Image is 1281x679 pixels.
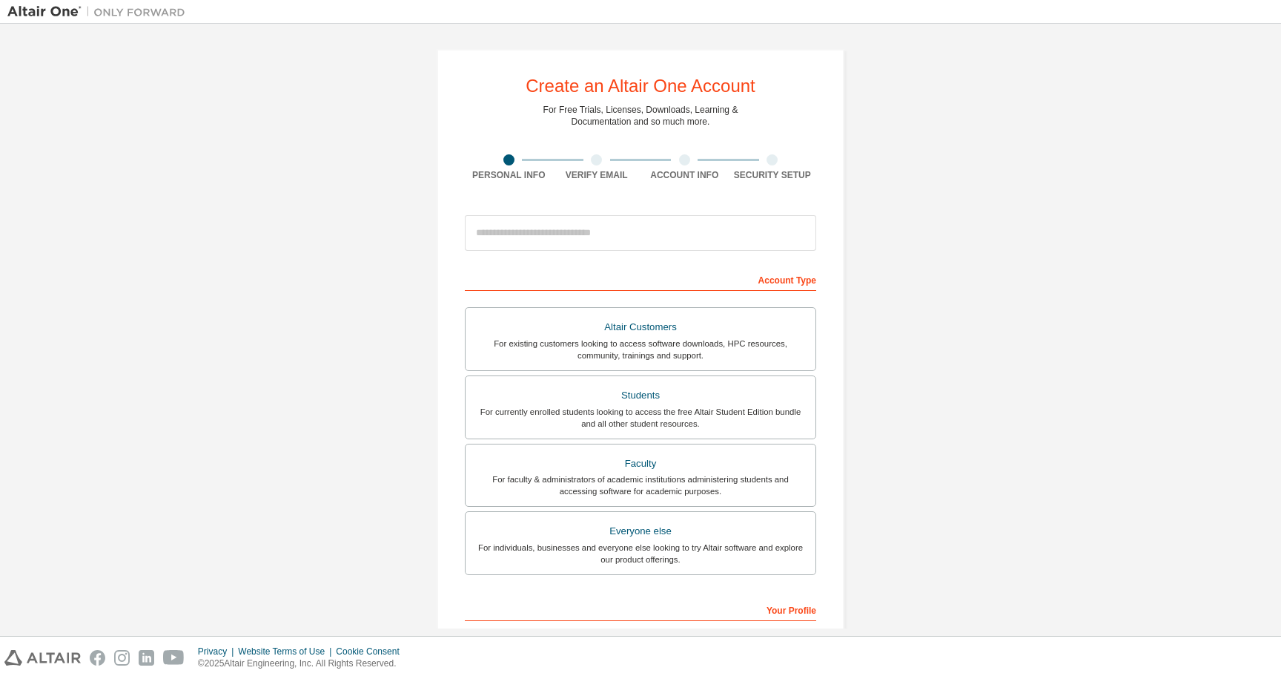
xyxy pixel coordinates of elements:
div: Cookie Consent [336,646,408,657]
img: facebook.svg [90,650,105,666]
div: Your Profile [465,597,816,621]
div: For currently enrolled students looking to access the free Altair Student Edition bundle and all ... [474,406,807,430]
div: For individuals, businesses and everyone else looking to try Altair software and explore our prod... [474,542,807,565]
p: © 2025 Altair Engineering, Inc. All Rights Reserved. [198,657,408,670]
img: instagram.svg [114,650,130,666]
img: youtube.svg [163,650,185,666]
div: For existing customers looking to access software downloads, HPC resources, community, trainings ... [474,338,807,361]
div: Everyone else [474,521,807,542]
div: For Free Trials, Licenses, Downloads, Learning & Documentation and so much more. [543,104,738,128]
div: Website Terms of Use [238,646,336,657]
img: altair_logo.svg [4,650,81,666]
div: Altair Customers [474,317,807,338]
div: Verify Email [553,169,641,181]
div: Create an Altair One Account [526,77,755,95]
div: Personal Info [465,169,553,181]
div: For faculty & administrators of academic institutions administering students and accessing softwa... [474,473,807,497]
div: Privacy [198,646,238,657]
div: Security Setup [729,169,817,181]
div: Students [474,385,807,406]
div: Account Info [640,169,729,181]
div: Faculty [474,453,807,474]
img: Altair One [7,4,193,19]
div: Account Type [465,267,816,291]
img: linkedin.svg [139,650,154,666]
